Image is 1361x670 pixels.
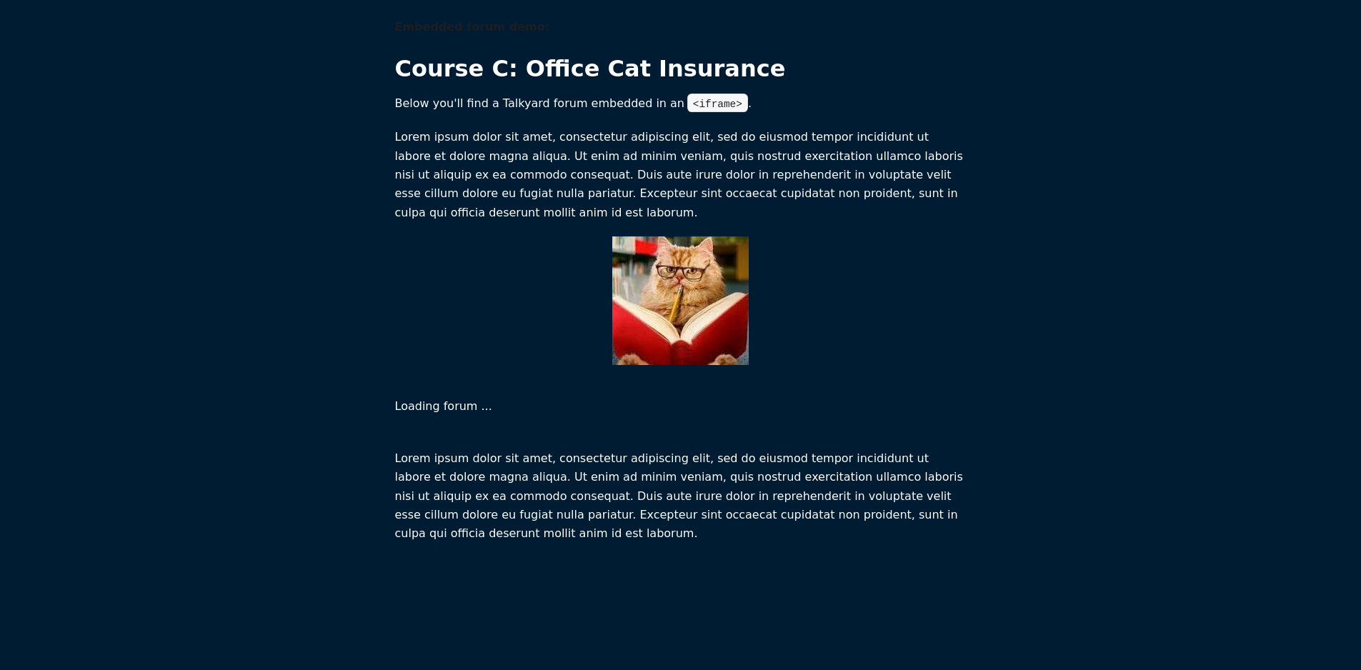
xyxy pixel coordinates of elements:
[395,128,967,222] p: Lorem ipsum dolor sit amet, consectetur adipiscing elit, sed do eiusmod tempor incididunt ut labo...
[687,94,748,112] code: <iframe>
[395,94,967,114] p: Below you'll find a Talkyard forum embedded in an .
[395,449,967,544] p: Lorem ipsum dolor sit amet, consectetur adipiscing elit, sed do eiusmod tempor incididunt ut labo...
[395,397,967,416] p: Loading forum ...
[612,236,749,365] img: Z
[395,20,550,34] b: Embedded forum demo:
[395,54,967,83] h1: Course C: Office Cat Insurance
